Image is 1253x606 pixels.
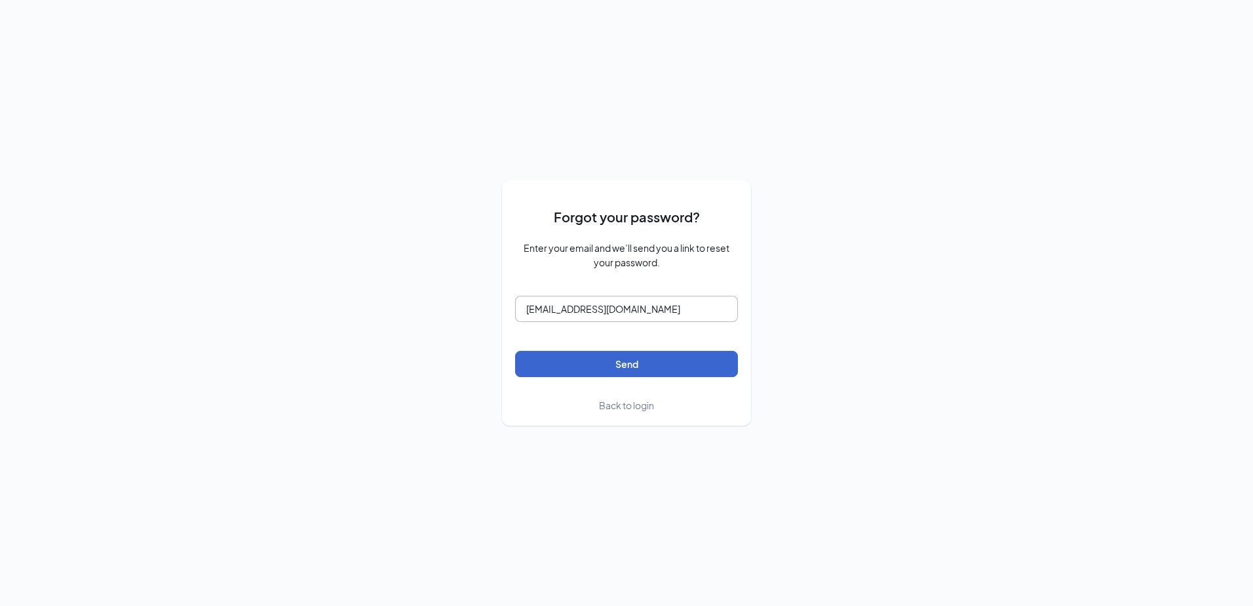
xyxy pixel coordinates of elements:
[599,398,654,413] a: Back to login
[515,296,738,322] input: Email
[554,207,700,227] span: Forgot your password?
[599,399,654,411] span: Back to login
[515,351,738,377] button: Send
[515,241,738,270] span: Enter your email and we’ll send you a link to reset your password.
